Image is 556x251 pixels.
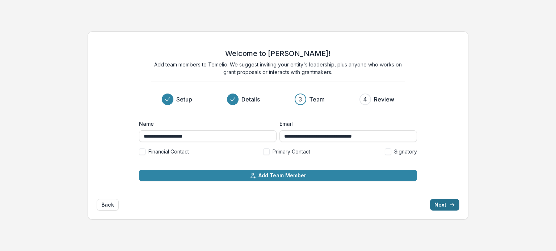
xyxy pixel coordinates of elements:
button: Add Team Member [139,170,417,181]
div: Progress [162,94,394,105]
span: Primary Contact [273,148,310,155]
button: Back [97,199,119,211]
h2: Welcome to [PERSON_NAME]! [225,49,330,58]
h3: Team [309,95,325,104]
button: Next [430,199,459,211]
label: Name [139,120,272,127]
div: 3 [299,95,302,104]
label: Email [279,120,413,127]
h3: Details [241,95,260,104]
span: Financial Contact [148,148,189,155]
p: Add team members to Temelio. We suggest inviting your entity's leadership, plus anyone who works ... [151,61,405,76]
span: Signatory [394,148,417,155]
h3: Setup [176,95,192,104]
h3: Review [374,95,394,104]
div: 4 [363,95,367,104]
